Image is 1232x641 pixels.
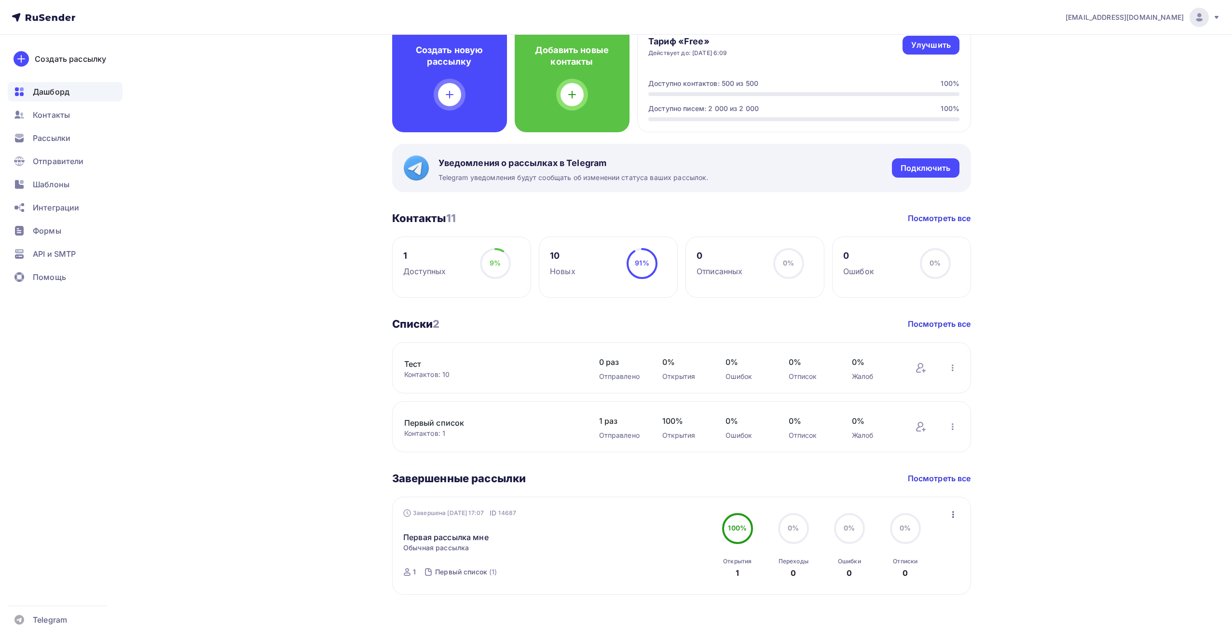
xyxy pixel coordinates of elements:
[33,248,76,260] span: API и SMTP
[392,472,526,485] h3: Завершенные рассылки
[446,212,456,224] span: 11
[852,356,896,368] span: 0%
[844,524,855,532] span: 0%
[911,40,951,51] div: Улучшить
[403,543,469,553] span: Обычная рассылка
[434,564,498,580] a: Первый список (1)
[438,173,709,182] span: Telegram уведомления будут сообщать об изменении статуса ваших рассылок.
[8,175,123,194] a: Шаблоны
[900,524,911,532] span: 0%
[550,250,575,262] div: 10
[33,155,84,167] span: Отправители
[1066,8,1220,27] a: [EMAIL_ADDRESS][DOMAIN_NAME]
[726,415,769,427] span: 0%
[490,508,496,518] span: ID
[843,250,874,262] div: 0
[648,49,727,57] div: Действует до: [DATE] 6:09
[392,317,440,331] h3: Списки
[789,372,833,381] div: Отписок
[648,79,758,88] div: Доступно контактов: 500 из 500
[852,372,896,381] div: Жалоб
[852,415,896,427] span: 0%
[413,567,416,577] div: 1
[779,557,808,565] div: Переходы
[726,372,769,381] div: Ошибок
[726,356,769,368] span: 0%
[635,259,649,267] span: 91%
[550,265,575,277] div: Новых
[726,431,769,440] div: Ошибок
[662,415,706,427] span: 100%
[8,105,123,125] a: Контакты
[8,152,123,171] a: Отправители
[599,356,643,368] span: 0 раз
[1066,13,1184,22] span: [EMAIL_ADDRESS][DOMAIN_NAME]
[403,508,516,518] div: Завершена [DATE] 17:07
[8,82,123,101] a: Дашборд
[408,44,492,68] h4: Создать новую рассылку
[728,524,747,532] span: 100%
[433,318,439,330] span: 2
[8,128,123,148] a: Рассылки
[403,250,446,262] div: 1
[648,104,759,113] div: Доступно писем: 2 000 из 2 000
[903,567,908,579] div: 0
[599,372,643,381] div: Отправлено
[908,318,971,330] a: Посмотреть все
[789,415,833,427] span: 0%
[490,259,501,267] span: 9%
[852,431,896,440] div: Жалоб
[404,358,568,370] a: Тест
[404,370,580,379] div: Контактов: 10
[33,179,69,190] span: Шаблоны
[35,53,106,65] div: Создать рассылку
[941,79,959,88] div: 100%
[435,567,487,577] div: Первый список
[893,557,917,565] div: Отписки
[392,211,456,225] h3: Контакты
[404,417,568,429] a: Первый список
[438,157,709,169] span: Уведомления о рассылках в Telegram
[662,356,706,368] span: 0%
[930,259,941,267] span: 0%
[941,104,959,113] div: 100%
[8,221,123,240] a: Формы
[33,614,67,626] span: Telegram
[736,567,739,579] div: 1
[498,508,516,518] span: 14687
[847,567,852,579] div: 0
[599,431,643,440] div: Отправлено
[33,132,70,144] span: Рассылки
[648,36,727,47] h4: Тариф «Free»
[843,265,874,277] div: Ошибок
[662,372,706,381] div: Открытия
[697,265,742,277] div: Отписанных
[788,524,799,532] span: 0%
[404,429,580,438] div: Контактов: 1
[908,212,971,224] a: Посмотреть все
[791,567,796,579] div: 0
[33,225,61,237] span: Формы
[662,431,706,440] div: Открытия
[33,271,66,283] span: Помощь
[33,202,79,213] span: Интеграции
[789,356,833,368] span: 0%
[783,259,794,267] span: 0%
[697,250,742,262] div: 0
[789,431,833,440] div: Отписок
[723,557,752,565] div: Открытия
[908,473,971,484] a: Посмотреть все
[901,163,950,174] div: Подключить
[33,109,70,121] span: Контакты
[489,567,497,577] div: (1)
[599,415,643,427] span: 1 раз
[838,557,861,565] div: Ошибки
[403,265,446,277] div: Доступных
[403,531,489,543] a: Первая рассылка мне
[33,86,69,98] span: Дашборд
[530,44,614,68] h4: Добавить новые контакты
